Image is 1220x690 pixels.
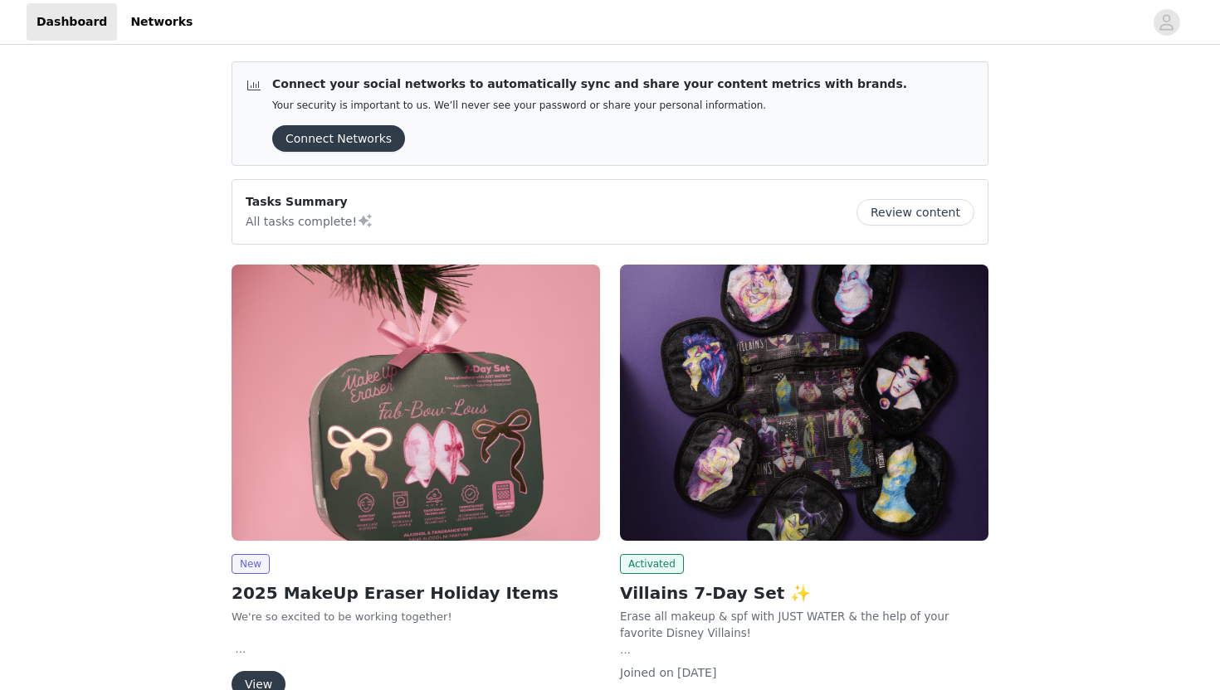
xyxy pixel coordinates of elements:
[272,75,907,93] p: Connect your social networks to automatically sync and share your content metrics with brands.
[120,3,203,41] a: Networks
[677,666,716,679] span: [DATE]
[620,265,988,541] img: The Original MakeUp Eraser
[232,609,600,625] p: We're so excited to be working together!
[232,581,600,605] h2: 2025 MakeUp Eraser Holiday Items
[620,610,949,639] span: Erase all makeup & spf with JUST WATER & the help of your favorite Disney Villains!
[232,554,270,574] span: New
[246,193,373,211] p: Tasks Summary
[246,211,373,231] p: All tasks complete!
[620,581,988,605] h2: Villains 7-Day Set ✨
[856,199,974,226] button: Review content
[272,125,405,152] button: Connect Networks
[272,100,907,112] p: Your security is important to us. We’ll never see your password or share your personal information.
[620,554,684,574] span: Activated
[620,666,674,679] span: Joined on
[27,3,117,41] a: Dashboard
[232,265,600,541] img: The Original MakeUp Eraser
[1159,9,1174,36] div: avatar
